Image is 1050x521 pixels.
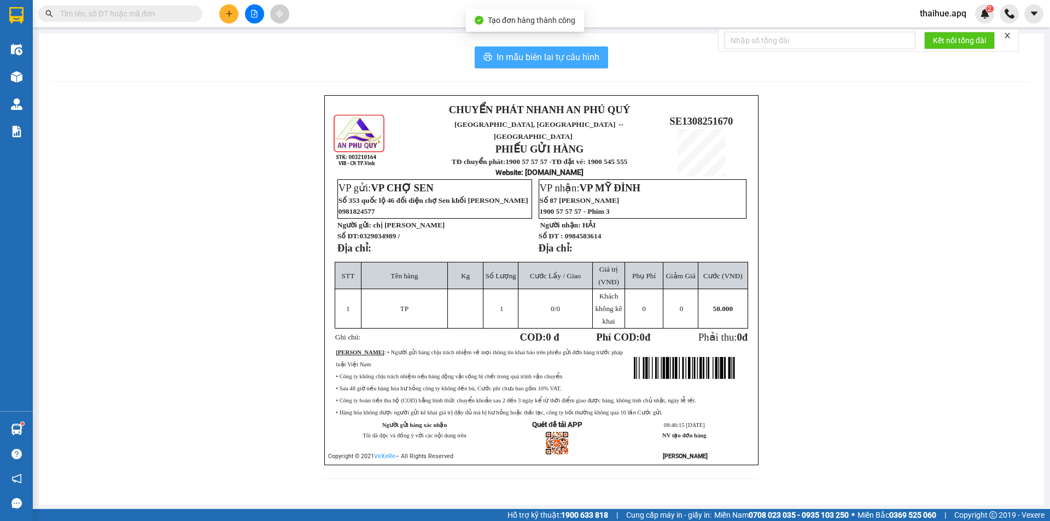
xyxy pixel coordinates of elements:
span: SE1308251670 [669,115,733,127]
span: [GEOGRAPHIC_DATA], [GEOGRAPHIC_DATA] ↔ [GEOGRAPHIC_DATA] [17,46,98,84]
span: : • Người gửi hàng chịu trách nhiệm về mọi thông tin khai báo trên phiếu gửi đơn hàng trước pháp ... [336,349,623,367]
span: 0 [680,305,684,313]
span: In mẫu biên lai tự cấu hình [497,50,599,64]
strong: 0708 023 035 - 0935 103 250 [749,511,849,519]
span: chị [PERSON_NAME] [373,221,445,229]
span: ⚪️ [851,513,855,517]
button: printerIn mẫu biên lai tự cấu hình [475,46,608,68]
strong: CHUYỂN PHÁT NHANH AN PHÚ QUÝ [449,104,630,115]
span: 0 [737,331,742,343]
span: VP CHỢ SEN [371,182,433,194]
button: caret-down [1024,4,1043,24]
span: 50.000 [713,305,733,313]
span: 1 [346,305,350,313]
span: Miền Nam [714,509,849,521]
img: logo [5,59,16,113]
span: aim [276,10,283,17]
span: đ [742,331,748,343]
img: warehouse-icon [11,424,22,435]
span: 0 [642,305,646,313]
span: 0 đ [546,331,559,343]
span: 1900 57 57 57 - Phím 3 [540,207,610,215]
strong: Người nhận: [540,221,581,229]
span: • Sau 48 giờ nếu hàng hóa hư hỏng công ty không đền bù, Cước phí chưa bao gồm 10% VAT. [336,385,561,391]
button: plus [219,4,238,24]
span: caret-down [1029,9,1039,19]
input: Nhập số tổng đài [724,32,915,49]
span: TP [400,305,409,313]
span: Hỗ trợ kỹ thuật: [507,509,608,521]
strong: [PERSON_NAME] [336,349,384,355]
button: aim [270,4,289,24]
strong: Người gửi: [337,221,371,229]
span: Khách không kê khai [595,292,622,325]
span: file-add [250,10,258,17]
span: Tạo đơn hàng thành công [488,16,575,25]
sup: 1 [21,422,24,425]
span: STT [342,272,355,280]
span: Website [495,168,521,177]
button: Kết nối tổng đài [924,32,995,49]
strong: Quét để tải APP [532,420,582,429]
span: search [45,10,53,17]
strong: [PERSON_NAME] [663,453,708,460]
span: | [944,509,946,521]
span: printer [483,52,492,63]
img: solution-icon [11,126,22,137]
strong: 1900 57 57 57 - [505,157,551,166]
span: VP gửi: [339,182,434,194]
sup: 2 [986,5,994,13]
span: Số 353 quốc lộ 46 đối diện chợ Sen khối [PERSON_NAME] [339,196,528,204]
span: Kết nối tổng đài [933,34,986,46]
span: 0981824577 [339,207,375,215]
span: 08:46:15 [DATE] [664,422,705,428]
span: [GEOGRAPHIC_DATA], [GEOGRAPHIC_DATA] ↔ [GEOGRAPHIC_DATA] [454,120,625,141]
span: 0984583614 [565,232,602,240]
button: file-add [245,4,264,24]
strong: Số ĐT: [337,232,400,240]
span: Kg [461,272,470,280]
span: Số 87 [PERSON_NAME] [540,196,620,204]
strong: Địa chỉ: [337,242,371,254]
a: VeXeRe [374,453,395,460]
span: 2 [988,5,991,13]
span: notification [11,473,22,484]
img: warehouse-icon [11,71,22,83]
strong: COD: [520,331,559,343]
span: /0 [551,305,560,313]
span: VP MỸ ĐÌNH [580,182,641,194]
span: • Hàng hóa không được người gửi kê khai giá trị đầy đủ mà bị hư hỏng hoặc thất lạc, công ty bồi t... [336,409,663,415]
span: • Công ty hoàn tiền thu hộ (COD) bằng hình thức chuyển khoản sau 2 đến 3 ngày kể từ thời điểm gia... [336,397,696,403]
strong: TĐ đặt vé: 1900 545 555 [552,157,628,166]
span: • Công ty không chịu trách nhiệm nếu hàng động vật sống bị chết trong quá trình vận chuyển [336,373,562,379]
span: 0 [640,331,645,343]
span: Tôi đã đọc và đồng ý với các nội dung trên [363,432,466,438]
span: Giá trị (VNĐ) [598,265,619,286]
span: Ghi chú: [335,333,360,341]
span: Copyright © 2021 – All Rights Reserved [328,453,453,460]
span: plus [225,10,233,17]
strong: Địa chỉ: [539,242,573,254]
strong: CHUYỂN PHÁT NHANH AN PHÚ QUÝ [19,9,97,44]
span: Giảm Giá [666,272,695,280]
span: close [1004,32,1011,39]
span: Cung cấp máy in - giấy in: [626,509,711,521]
span: 1 [500,305,504,313]
span: Cước Lấy / Giao [530,272,581,280]
img: icon-new-feature [980,9,990,19]
span: question-circle [11,449,22,459]
img: logo-vxr [9,7,24,24]
span: HẢI [582,221,596,229]
img: warehouse-icon [11,44,22,55]
strong: Số ĐT : [539,232,563,240]
span: Số Lượng [486,272,516,280]
strong: 1900 633 818 [561,511,608,519]
span: Phải thu: [698,331,748,343]
strong: Người gửi hàng xác nhận [382,422,447,428]
strong: Phí COD: đ [596,331,650,343]
span: Phụ Phí [632,272,656,280]
strong: PHIẾU GỬI HÀNG [495,143,584,155]
span: message [11,498,22,508]
img: logo [332,113,387,167]
span: check-circle [475,16,483,25]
